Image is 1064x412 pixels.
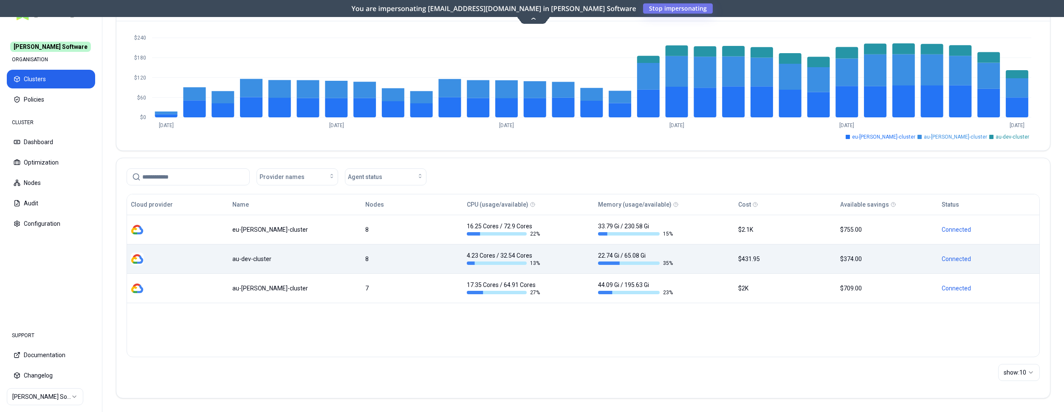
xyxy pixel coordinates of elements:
div: 16.25 Cores / 72.9 Cores [467,222,542,237]
div: 4.23 Cores / 32.54 Cores [467,251,542,267]
div: 7 [365,284,459,293]
tspan: [DATE] [1010,122,1024,128]
div: $755.00 [840,225,934,234]
img: gcp [131,223,144,236]
div: Status [942,200,959,209]
tspan: [DATE] [159,122,174,128]
span: au-[PERSON_NAME]-cluster [924,134,987,140]
div: 27 % [467,289,542,296]
tspan: $60 [137,95,146,101]
button: Documentation [7,346,95,364]
span: Provider names [260,173,305,181]
span: au-dev-cluster [996,134,1029,140]
div: $2K [738,284,832,293]
button: Memory (usage/available) [598,196,672,213]
div: 8 [365,225,459,234]
div: 44.09 Gi / 195.63 Gi [598,281,673,296]
div: au-dev-cluster [232,255,358,263]
div: 22 % [467,230,542,237]
span: eu-[PERSON_NAME]-cluster [852,134,915,140]
div: eu-rex-cluster [232,225,358,234]
button: Changelog [7,366,95,385]
div: 17.35 Cores / 64.91 Cores [467,281,542,296]
button: Clusters [7,70,95,88]
div: Connected [942,225,1036,234]
div: ORGANISATION [7,51,95,68]
div: 33.79 Gi / 230.58 Gi [598,222,673,237]
div: 35 % [598,260,673,267]
div: Connected [942,255,1036,263]
button: Available savings [840,196,889,213]
div: 15 % [598,230,673,237]
button: Dashboard [7,133,95,151]
div: 22.74 Gi / 65.08 Gi [598,251,673,267]
button: Provider names [257,168,338,185]
tspan: $120 [134,75,146,81]
div: $374.00 [840,255,934,263]
button: Agent status [345,168,426,185]
button: Policies [7,90,95,109]
div: 23 % [598,289,673,296]
div: 13 % [467,260,542,267]
tspan: $180 [134,55,146,61]
button: Nodes [365,196,384,213]
tspan: $240 [134,35,146,41]
button: Optimization [7,153,95,172]
tspan: $0 [140,114,146,120]
div: SUPPORT [7,327,95,344]
div: $431.95 [738,255,832,263]
tspan: [DATE] [329,122,344,128]
button: Configuration [7,214,95,233]
button: Cost [738,196,751,213]
div: CLUSTER [7,114,95,131]
button: Cloud provider [131,196,173,213]
tspan: [DATE] [669,122,684,128]
div: au-rex-cluster [232,284,358,293]
span: [PERSON_NAME] Software [10,42,91,52]
div: 8 [365,255,459,263]
tspan: [DATE] [499,122,514,128]
img: gcp [131,282,144,295]
span: Agent status [348,173,382,181]
button: Nodes [7,173,95,192]
button: CPU (usage/available) [467,196,528,213]
button: Audit [7,194,95,213]
div: $709.00 [840,284,934,293]
button: Name [232,196,249,213]
img: gcp [131,253,144,265]
div: Connected [942,284,1036,293]
div: $2.1K [738,225,832,234]
tspan: [DATE] [839,122,854,128]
